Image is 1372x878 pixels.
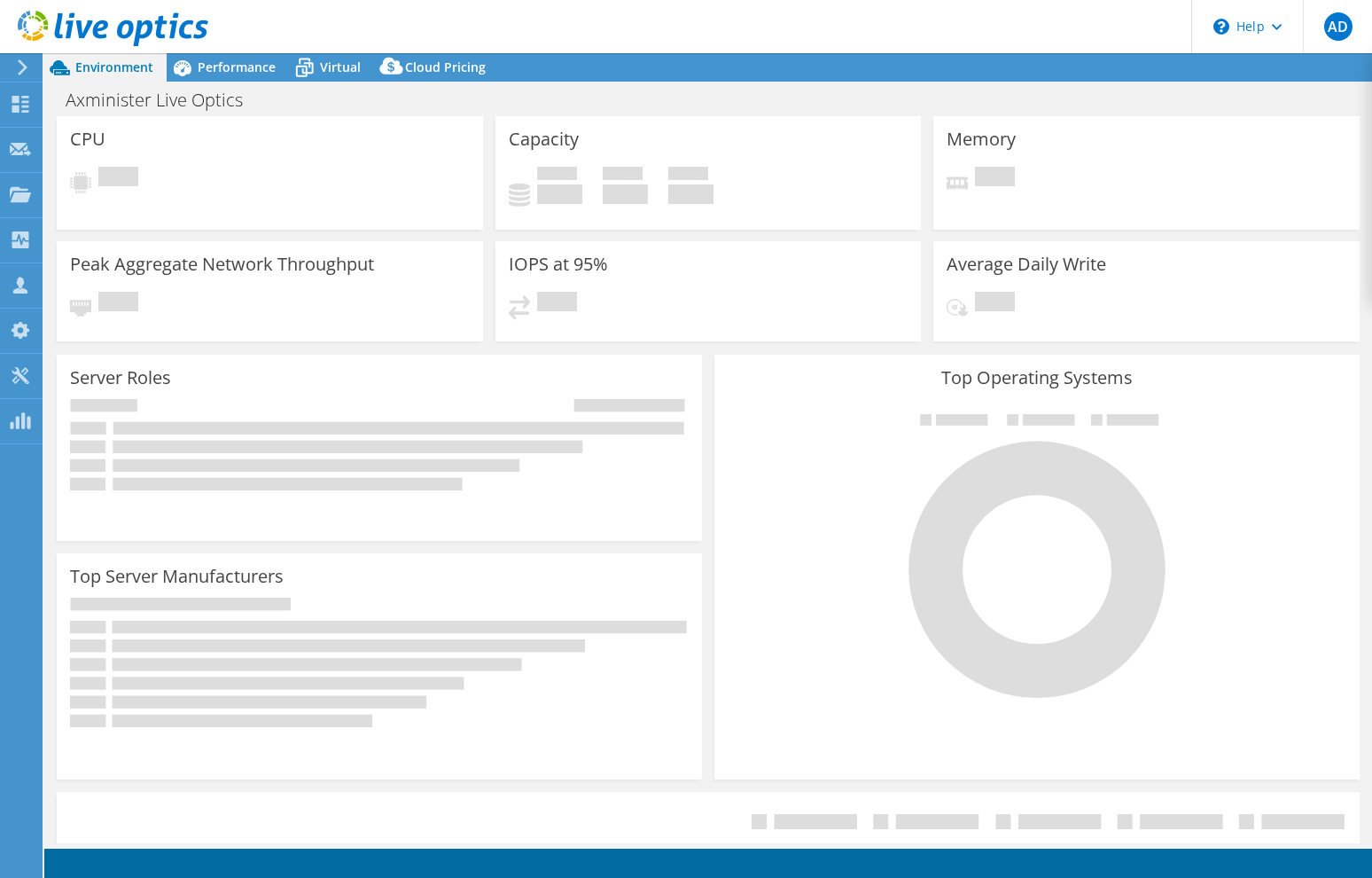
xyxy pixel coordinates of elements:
[603,167,643,184] span: Free
[320,59,361,75] span: Virtual
[668,184,713,204] h4: 0 GiB
[98,167,138,191] span: Pending
[58,90,270,110] h1: Axminister Live Optics
[75,59,153,75] span: Environment
[537,184,582,204] h4: 0 GiB
[70,368,171,388] h3: Server Roles
[70,129,105,149] h3: CPU
[975,292,1015,316] span: Pending
[70,255,374,274] h3: Peak Aggregate Network Throughput
[509,129,579,149] h3: Capacity
[728,368,1346,388] h3: Top Operating Systems
[947,255,1106,274] h3: Average Daily Write
[537,167,577,184] span: Used
[1324,12,1353,41] span: AD
[975,167,1015,191] span: Pending
[603,184,648,204] h4: 0 GiB
[70,567,284,586] h3: Top Server Manufacturers
[668,167,708,184] span: Total
[98,292,138,316] span: Pending
[537,292,577,316] span: Pending
[509,255,608,274] h3: IOPS at 95%
[198,59,276,75] span: Performance
[947,129,1016,149] h3: Memory
[1213,19,1229,35] svg: \n
[405,59,486,75] span: Cloud Pricing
